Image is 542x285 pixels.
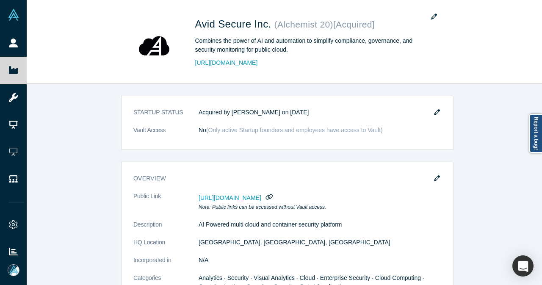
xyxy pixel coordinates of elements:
[195,58,258,67] a: [URL][DOMAIN_NAME]
[199,194,261,201] span: [URL][DOMAIN_NAME]
[195,18,274,30] span: Avid Secure Inc.
[133,256,199,274] dt: Incorporated in
[133,108,199,126] dt: STARTUP STATUS
[133,220,199,238] dt: Description
[133,192,161,201] span: Public Link
[199,204,326,210] em: Note: Public links can be accessed without Vault access.
[195,36,432,54] div: Combines the power of AI and automation to simplify compliance, governance, and security monitori...
[133,174,430,183] h3: overview
[8,9,19,21] img: Alchemist Vault Logo
[199,256,442,265] dd: N/A
[199,220,442,229] p: AI Powered multi cloud and container security platform
[274,19,375,29] small: ( Alchemist 20 ) [Acquired]
[199,108,442,117] dd: Acquired by [PERSON_NAME] on [DATE]
[133,126,199,144] dt: Vault Access
[529,114,542,153] a: Report a bug!
[199,238,442,247] dd: [GEOGRAPHIC_DATA], [GEOGRAPHIC_DATA], [GEOGRAPHIC_DATA]
[206,127,383,133] span: ( Only active Startup founders and employees have access to Vault )
[124,12,183,72] img: Avid Secure Inc.'s Logo
[133,238,199,256] dt: HQ Location
[199,126,442,135] dd: No
[8,264,19,276] img: Mia Scott's Account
